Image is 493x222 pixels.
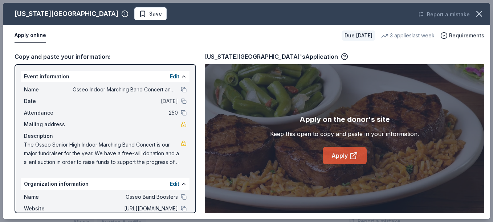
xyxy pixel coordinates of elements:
[170,180,179,188] button: Edit
[381,31,435,40] div: 3 applies last week
[73,85,178,94] span: Osseo Indoor Marching Band Concert and Silent Auction
[342,30,375,41] div: Due [DATE]
[323,147,367,164] a: Apply
[205,52,348,61] div: [US_STATE][GEOGRAPHIC_DATA]'s Application
[21,178,190,190] div: Organization information
[15,28,46,43] button: Apply online
[24,120,73,129] span: Mailing address
[73,193,178,201] span: Osseo Band Boosters
[24,97,73,106] span: Date
[24,140,181,166] span: The Osseo Senior High Indoor Marching Band Concert is our major fundraiser for the year. We have ...
[449,31,484,40] span: Requirements
[73,108,178,117] span: 250
[170,72,179,81] button: Edit
[73,97,178,106] span: [DATE]
[440,31,484,40] button: Requirements
[24,193,73,201] span: Name
[149,9,162,18] span: Save
[300,114,390,125] div: Apply on the donor's site
[21,71,190,82] div: Event information
[24,204,73,213] span: Website
[418,10,470,19] button: Report a mistake
[15,52,196,61] div: Copy and paste your information:
[134,7,167,20] button: Save
[24,108,73,117] span: Attendance
[270,129,419,138] div: Keep this open to copy and paste in your information.
[24,132,187,140] div: Description
[73,204,178,213] span: [URL][DOMAIN_NAME]
[15,8,118,20] div: [US_STATE][GEOGRAPHIC_DATA]
[24,85,73,94] span: Name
